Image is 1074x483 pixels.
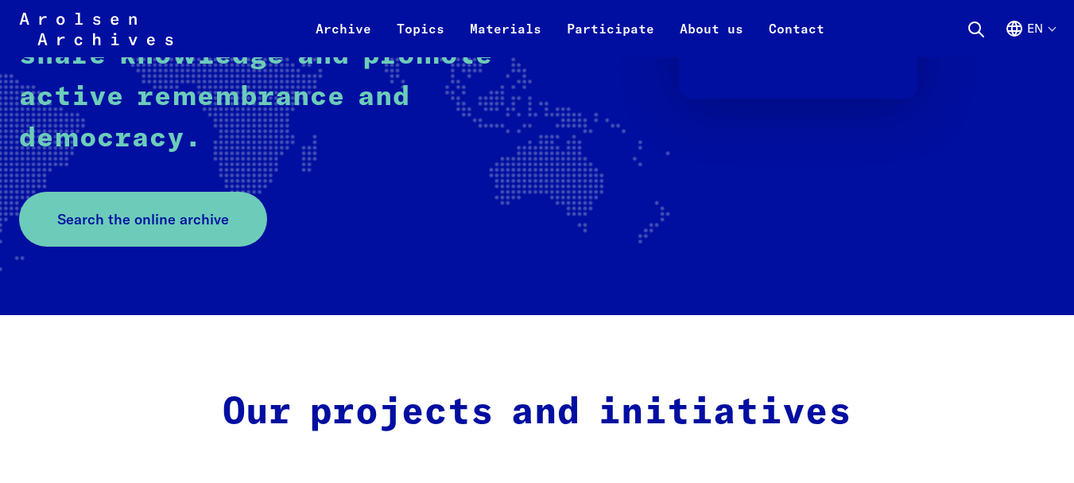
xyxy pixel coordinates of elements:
[1005,19,1055,57] button: English, language selection
[756,19,837,57] a: Contact
[554,19,667,57] a: Participate
[667,19,756,57] a: About us
[57,208,229,230] span: Search the online archive
[457,19,554,57] a: Materials
[19,192,267,247] a: Search the online archive
[384,19,457,57] a: Topics
[303,10,837,48] nav: Primary
[201,391,874,436] h2: Our projects and initiatives
[303,19,384,57] a: Archive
